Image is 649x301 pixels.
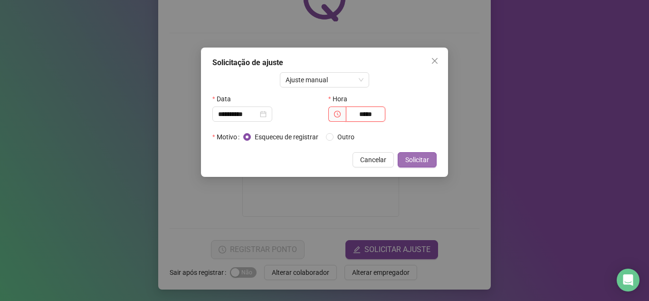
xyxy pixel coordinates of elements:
label: Motivo [212,129,243,145]
button: Solicitar [398,152,437,167]
span: Solicitar [405,155,429,165]
span: Outro [334,132,358,142]
label: Data [212,91,237,107]
span: Cancelar [360,155,386,165]
span: clock-circle [334,111,341,117]
div: Open Intercom Messenger [617,269,639,291]
button: Cancelar [353,152,394,167]
label: Hora [328,91,353,107]
span: Esqueceu de registrar [251,132,322,142]
div: Solicitação de ajuste [212,57,437,68]
span: close [431,57,439,65]
button: Close [427,53,442,68]
span: Ajuste manual [286,73,364,87]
